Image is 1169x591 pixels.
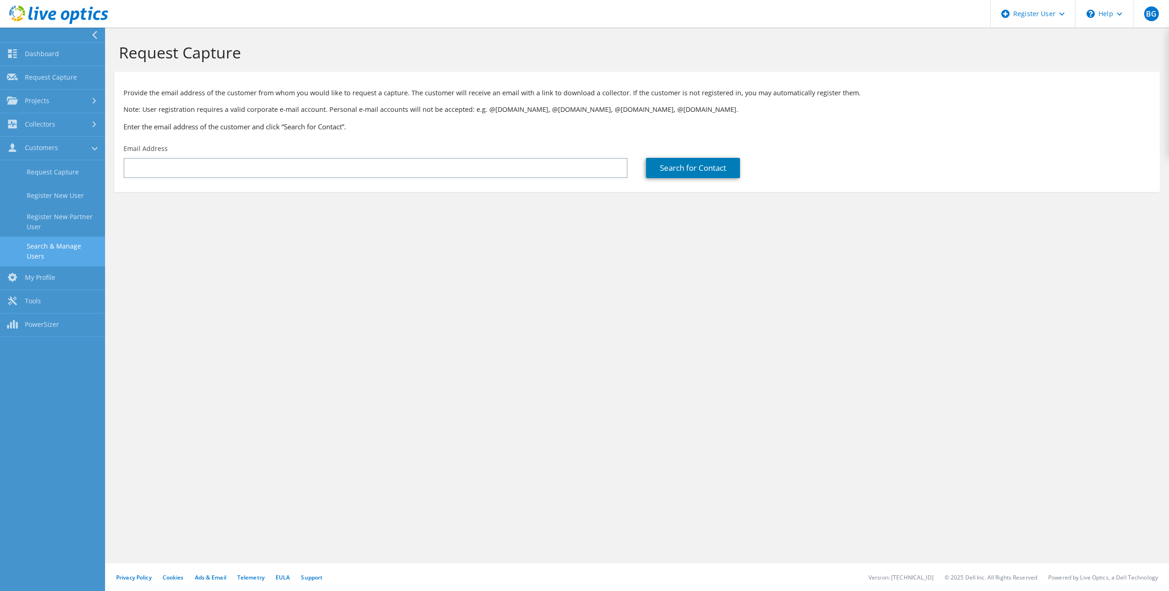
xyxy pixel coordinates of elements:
li: Version: [TECHNICAL_ID] [869,574,934,581]
a: Ads & Email [195,574,226,581]
li: © 2025 Dell Inc. All Rights Reserved [945,574,1037,581]
p: Provide the email address of the customer from whom you would like to request a capture. The cust... [123,88,1151,98]
h1: Request Capture [119,43,1151,62]
a: Cookies [163,574,184,581]
a: EULA [276,574,290,581]
a: Telemetry [237,574,264,581]
p: Note: User registration requires a valid corporate e-mail account. Personal e-mail accounts will ... [123,104,1151,115]
svg: \n [1087,10,1095,18]
a: Search for Contact [646,158,740,178]
h3: Enter the email address of the customer and click “Search for Contact”. [123,122,1151,132]
span: BG [1144,6,1159,21]
label: Email Address [123,144,168,153]
li: Powered by Live Optics, a Dell Technology [1048,574,1158,581]
a: Privacy Policy [116,574,152,581]
a: Support [301,574,323,581]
